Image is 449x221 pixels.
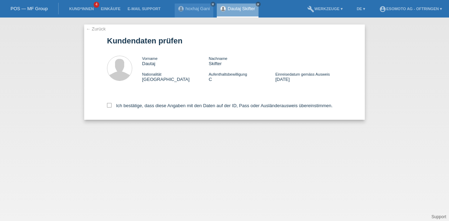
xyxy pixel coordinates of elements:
[142,56,158,61] span: Vorname
[107,36,342,45] h1: Kundendaten prüfen
[94,2,99,8] span: 4
[209,56,227,61] span: Nachname
[186,6,210,11] a: hoxhaj Gani
[307,6,314,13] i: build
[86,26,106,32] a: ← Zurück
[275,71,342,82] div: [DATE]
[142,56,209,66] div: Dautaj
[353,7,369,11] a: DE ▾
[142,71,209,82] div: [GEOGRAPHIC_DATA]
[431,214,446,219] a: Support
[209,72,247,76] span: Aufenthaltsbewilligung
[142,72,161,76] span: Nationalität
[210,2,215,7] a: close
[376,7,445,11] a: account_circleEsomoto AG - Oftringen ▾
[228,6,255,11] a: Dautaj Skifter
[11,6,48,11] a: POS — MF Group
[304,7,346,11] a: buildWerkzeuge ▾
[256,2,261,7] a: close
[124,7,164,11] a: E-Mail Support
[211,2,215,6] i: close
[97,7,124,11] a: Einkäufe
[66,7,97,11] a: Kund*innen
[209,71,275,82] div: C
[379,6,386,13] i: account_circle
[209,56,275,66] div: Skifter
[256,2,260,6] i: close
[107,103,333,108] label: Ich bestätige, dass diese Angaben mit den Daten auf der ID, Pass oder Ausländerausweis übereinsti...
[275,72,330,76] span: Einreisedatum gemäss Ausweis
